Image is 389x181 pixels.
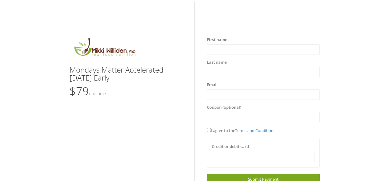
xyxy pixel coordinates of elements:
[207,59,227,66] label: Last name
[212,144,249,150] label: Credit or debit card
[70,37,139,60] img: MikkiLogoMain.png
[207,82,218,88] label: Email
[207,37,227,43] label: First name
[235,128,275,133] a: Terms and Conditions
[207,104,241,111] label: Coupon (optional)
[70,84,106,99] span: $79
[70,66,182,82] h3: Mondays Matter Accelerated [DATE] Early
[216,154,311,159] iframe: Secure card payment input frame
[207,128,275,133] span: I agree to the
[89,91,106,96] small: One time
